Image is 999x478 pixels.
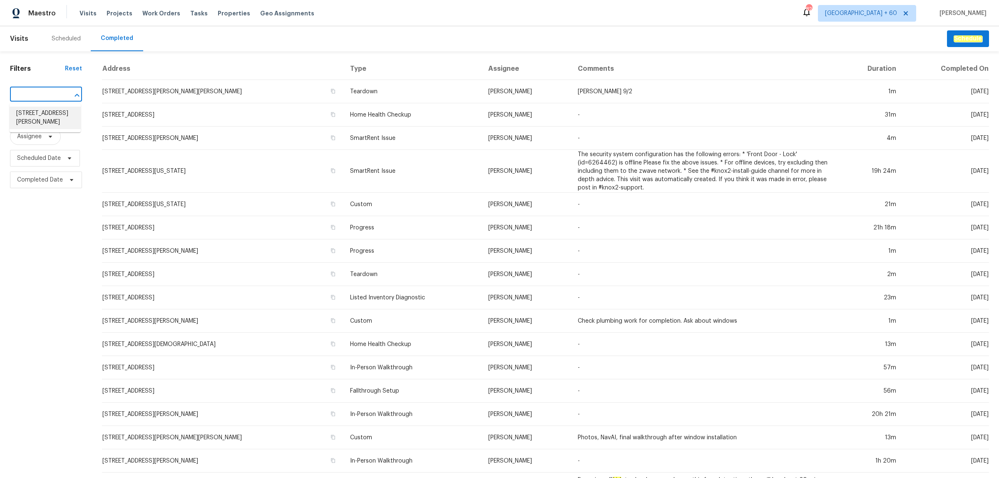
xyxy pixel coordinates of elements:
td: 13m [837,333,903,356]
td: SmartRent Issue [343,150,482,193]
td: Custom [343,193,482,216]
td: [PERSON_NAME] [482,150,571,193]
td: - [571,403,837,426]
td: [STREET_ADDRESS] [102,103,343,127]
td: [STREET_ADDRESS] [102,216,343,239]
button: Copy Address [329,247,337,254]
span: Properties [218,9,250,17]
td: The security system configuration has the following errors: * 'Front Door - Lock' (id=6264462) is... [571,150,837,193]
span: Work Orders [142,9,180,17]
td: - [571,449,837,473]
td: [STREET_ADDRESS][PERSON_NAME] [102,403,343,426]
td: [PERSON_NAME] [482,426,571,449]
td: - [571,216,837,239]
td: [PERSON_NAME] [482,239,571,263]
span: Visits [80,9,97,17]
td: [DATE] [903,103,989,127]
button: Copy Address [329,457,337,464]
div: Completed [101,34,133,42]
td: 19h 24m [837,150,903,193]
span: [GEOGRAPHIC_DATA] + 60 [825,9,897,17]
td: [DATE] [903,333,989,356]
td: - [571,239,837,263]
td: Custom [343,309,482,333]
td: Teardown [343,80,482,103]
button: Copy Address [329,317,337,324]
td: Check plumbing work for completion. Ask about windows [571,309,837,333]
td: Listed Inventory Diagnostic [343,286,482,309]
td: In-Person Walkthrough [343,449,482,473]
td: [PERSON_NAME] [482,356,571,379]
td: Progress [343,239,482,263]
td: [PERSON_NAME] [482,309,571,333]
td: 2m [837,263,903,286]
button: Copy Address [329,200,337,208]
td: 31m [837,103,903,127]
th: Duration [837,58,903,80]
td: [STREET_ADDRESS] [102,263,343,286]
td: - [571,263,837,286]
button: Copy Address [329,387,337,394]
td: [STREET_ADDRESS][PERSON_NAME][PERSON_NAME] [102,426,343,449]
td: [DATE] [903,309,989,333]
td: [STREET_ADDRESS][PERSON_NAME] [102,127,343,150]
td: Photos, NavAI, final walkthrough after window installation [571,426,837,449]
span: Assignee [17,132,42,141]
span: Visits [10,30,28,48]
td: [DATE] [903,356,989,379]
td: [STREET_ADDRESS] [102,286,343,309]
td: [PERSON_NAME] [482,80,571,103]
td: 56m [837,379,903,403]
div: Reset [65,65,82,73]
td: [DATE] [903,403,989,426]
button: Copy Address [329,111,337,118]
div: 821 [806,5,812,13]
td: [DATE] [903,379,989,403]
td: [PERSON_NAME] [482,193,571,216]
th: Comments [571,58,837,80]
td: Teardown [343,263,482,286]
td: Home Health Checkup [343,103,482,127]
button: Copy Address [329,433,337,441]
td: [STREET_ADDRESS][PERSON_NAME][PERSON_NAME] [102,80,343,103]
td: 4m [837,127,903,150]
span: Completed Date [17,176,63,184]
td: - [571,193,837,216]
td: [PERSON_NAME] [482,403,571,426]
td: [DATE] [903,127,989,150]
button: Copy Address [329,270,337,278]
button: Copy Address [329,340,337,348]
td: [STREET_ADDRESS] [102,379,343,403]
td: [DATE] [903,80,989,103]
td: [PERSON_NAME] [482,333,571,356]
span: Scheduled Date [17,154,61,162]
td: - [571,356,837,379]
td: [DATE] [903,216,989,239]
td: 13m [837,426,903,449]
td: [STREET_ADDRESS][PERSON_NAME] [102,239,343,263]
td: 1m [837,239,903,263]
td: [DATE] [903,150,989,193]
input: Search for an address... [10,89,59,102]
button: Copy Address [329,134,337,142]
td: 21h 18m [837,216,903,239]
td: [STREET_ADDRESS][PERSON_NAME] [102,449,343,473]
td: SmartRent Issue [343,127,482,150]
th: Completed On [903,58,989,80]
th: Address [102,58,343,80]
td: 1h 20m [837,449,903,473]
td: [DATE] [903,286,989,309]
td: 1m [837,80,903,103]
em: Schedule [954,35,982,42]
td: [DATE] [903,263,989,286]
span: Projects [107,9,132,17]
button: Copy Address [329,87,337,95]
td: [DATE] [903,426,989,449]
th: Assignee [482,58,571,80]
button: Copy Address [329,363,337,371]
td: [STREET_ADDRESS][PERSON_NAME] [102,309,343,333]
td: [STREET_ADDRESS] [102,356,343,379]
td: [DATE] [903,193,989,216]
td: [PERSON_NAME] [482,216,571,239]
button: Copy Address [329,167,337,174]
